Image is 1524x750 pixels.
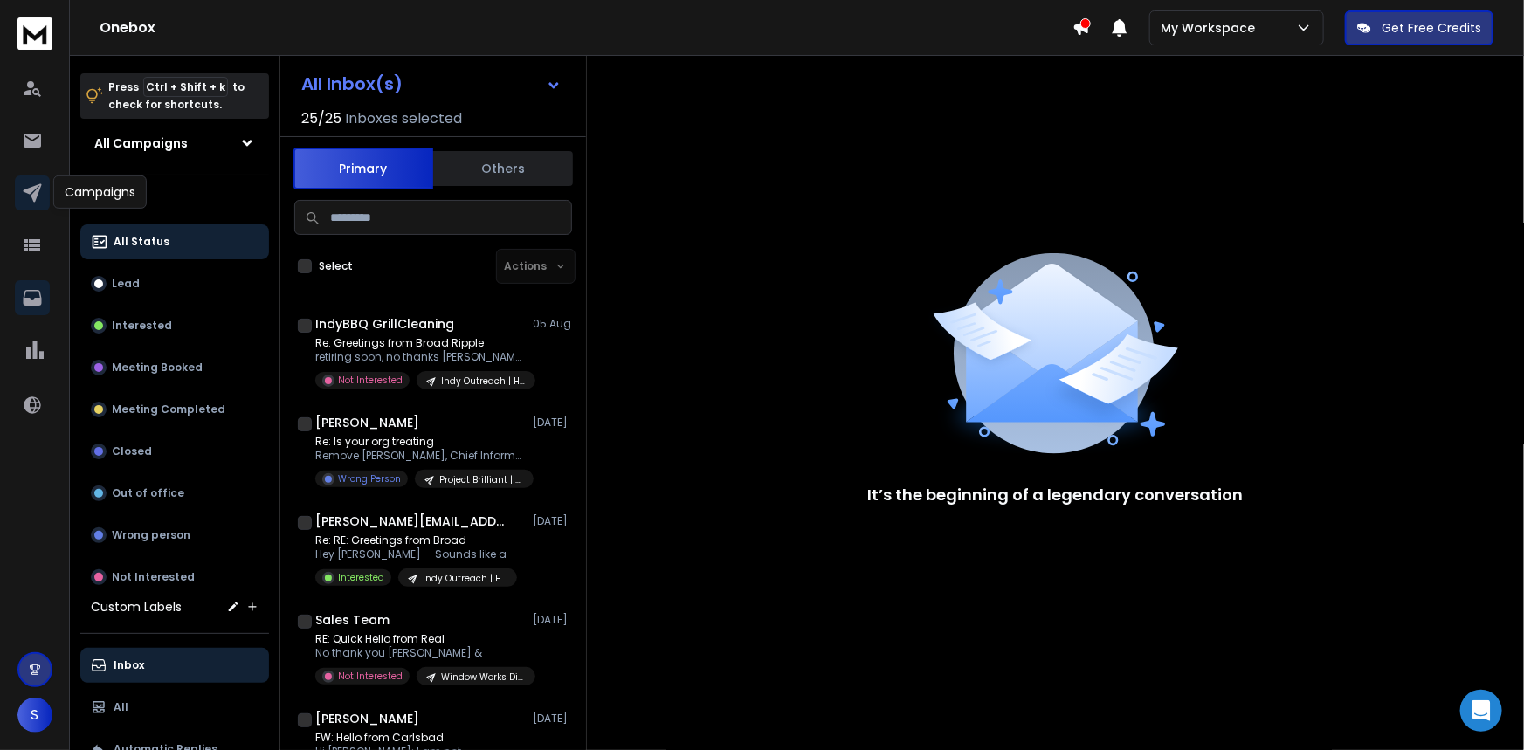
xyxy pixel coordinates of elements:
[433,149,573,188] button: Others
[441,671,525,684] p: Window Works Digital | Window Company Outreach
[112,319,172,333] p: Interested
[80,189,269,214] h3: Filters
[345,108,462,129] h3: Inboxes selected
[80,434,269,469] button: Closed
[80,690,269,725] button: All
[112,444,152,458] p: Closed
[112,528,190,542] p: Wrong person
[17,698,52,733] button: S
[315,449,525,463] p: Remove [PERSON_NAME], Chief Information
[114,235,169,249] p: All Status
[293,148,433,189] button: Primary
[315,513,507,530] h1: [PERSON_NAME][EMAIL_ADDRESS][DOMAIN_NAME]
[80,266,269,301] button: Lead
[439,473,523,486] p: Project Brilliant | CIO Outreach
[80,648,269,683] button: Inbox
[1382,19,1481,37] p: Get Free Credits
[112,486,184,500] p: Out of office
[338,374,403,387] p: Not Interested
[287,66,576,101] button: All Inbox(s)
[80,476,269,511] button: Out of office
[143,77,228,97] span: Ctrl + Shift + k
[80,518,269,553] button: Wrong person
[315,710,419,727] h1: [PERSON_NAME]
[533,712,572,726] p: [DATE]
[80,224,269,259] button: All Status
[301,75,403,93] h1: All Inbox(s)
[80,350,269,385] button: Meeting Booked
[80,560,269,595] button: Not Interested
[315,611,390,629] h1: Sales Team
[315,350,525,364] p: retiring soon, no thanks [PERSON_NAME]
[1161,19,1262,37] p: My Workspace
[315,533,517,547] p: Re: RE: Greetings from Broad
[301,108,341,129] span: 25 / 25
[17,17,52,50] img: logo
[100,17,1072,38] h1: Onebox
[315,632,525,646] p: RE: Quick Hello from Real
[80,308,269,343] button: Interested
[319,259,353,273] label: Select
[1460,690,1502,732] div: Open Intercom Messenger
[533,613,572,627] p: [DATE]
[114,658,144,672] p: Inbox
[80,392,269,427] button: Meeting Completed
[315,414,419,431] h1: [PERSON_NAME]
[108,79,245,114] p: Press to check for shortcuts.
[533,416,572,430] p: [DATE]
[338,670,403,683] p: Not Interested
[91,598,182,616] h3: Custom Labels
[338,571,384,584] p: Interested
[533,317,572,331] p: 05 Aug
[112,277,140,291] p: Lead
[868,483,1244,507] p: It’s the beginning of a legendary conversation
[1345,10,1493,45] button: Get Free Credits
[315,435,525,449] p: Re: Is your org treating
[53,175,147,209] div: Campaigns
[315,547,517,561] p: Hey [PERSON_NAME] - Sounds like a
[315,646,525,660] p: No thank you [PERSON_NAME] &
[315,336,525,350] p: Re: Greetings from Broad Ripple
[80,126,269,161] button: All Campaigns
[112,361,203,375] p: Meeting Booked
[112,403,225,416] p: Meeting Completed
[94,134,188,152] h1: All Campaigns
[423,572,507,585] p: Indy Outreach | Home Services
[114,700,128,714] p: All
[441,375,525,388] p: Indy Outreach | Home Services
[533,514,572,528] p: [DATE]
[112,570,195,584] p: Not Interested
[315,731,525,745] p: FW: Hello from Carlsbad
[338,472,401,485] p: Wrong Person
[315,315,454,333] h1: IndyBBQ GrillCleaning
